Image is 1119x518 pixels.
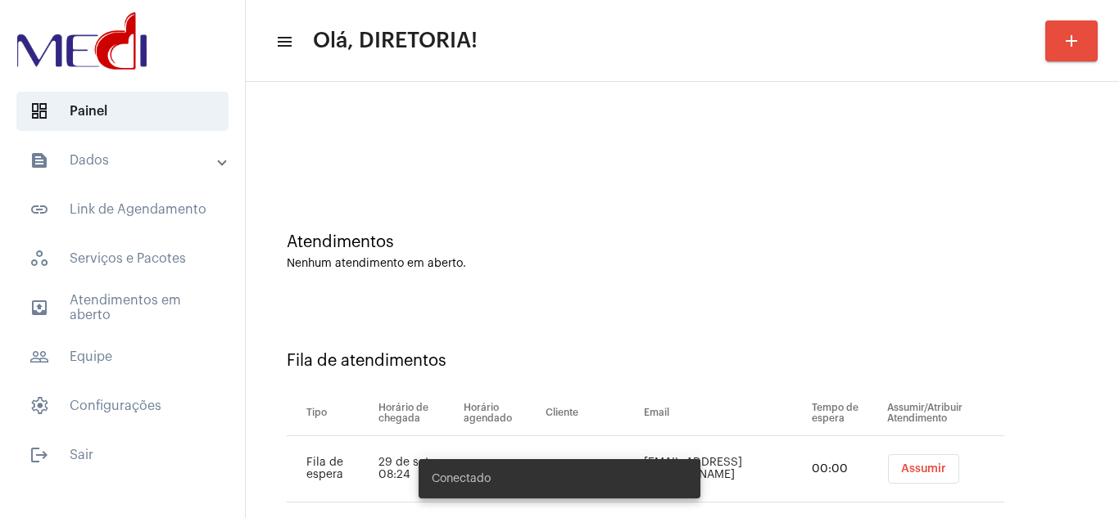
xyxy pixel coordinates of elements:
[29,151,219,170] mat-panel-title: Dados
[29,151,49,170] mat-icon: sidenav icon
[901,463,946,475] span: Assumir
[287,436,374,502] td: Fila de espera
[16,190,229,229] span: Link de Agendamento
[808,436,883,502] td: 00:00
[16,239,229,278] span: Serviços e Pacotes
[1062,31,1081,51] mat-icon: add
[541,390,640,436] th: Cliente
[29,445,49,465] mat-icon: sidenav icon
[16,435,229,475] span: Sair
[29,298,49,318] mat-icon: sidenav icon
[16,288,229,327] span: Atendimentos em aberto
[374,390,460,436] th: Horário de chegada
[374,436,460,502] td: 29 de set., 08:24
[16,386,229,426] span: Configurações
[29,249,49,268] span: sidenav icon
[29,347,49,367] mat-icon: sidenav icon
[287,233,1078,251] div: Atendimentos
[883,390,1004,436] th: Assumir/Atribuir Atendimento
[16,337,229,376] span: Equipe
[287,352,1078,370] div: Fila de atendimentos
[13,8,151,74] img: d3a1b5fa-500b-b90f-5a1c-719c20e9830b.png
[460,390,541,436] th: Horário agendado
[808,390,883,436] th: Tempo de espera
[887,454,1004,484] mat-chip-list: selection
[275,32,292,52] mat-icon: sidenav icon
[313,28,478,54] span: Olá, DIRETORIA!
[640,390,808,436] th: Email
[29,101,49,121] span: sidenav icon
[10,141,245,180] mat-expansion-panel-header: sidenav iconDados
[541,436,640,502] td: [PERSON_NAME]
[29,396,49,416] span: sidenav icon
[640,436,808,502] td: [EMAIL_ADDRESS][DOMAIN_NAME]
[287,390,374,436] th: Tipo
[888,454,959,484] button: Assumir
[287,258,1078,270] div: Nenhum atendimento em aberto.
[432,471,491,487] span: Conectado
[16,92,229,131] span: Painel
[460,436,541,502] td: -
[29,200,49,219] mat-icon: sidenav icon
